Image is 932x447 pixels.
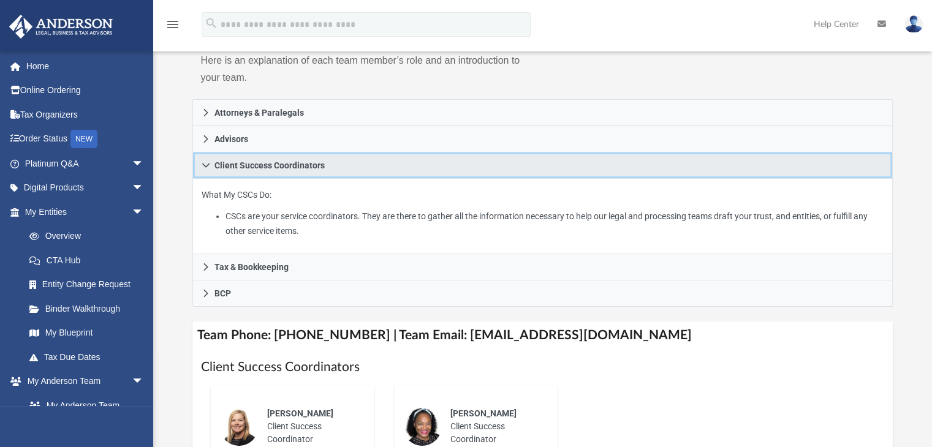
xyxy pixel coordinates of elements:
a: Client Success Coordinators [192,152,893,179]
h1: Client Success Coordinators [201,358,885,376]
a: My Entitiesarrow_drop_down [9,200,162,224]
span: arrow_drop_down [132,200,156,225]
a: Advisors [192,126,893,152]
a: Overview [17,224,162,249]
a: My Anderson Teamarrow_drop_down [9,369,156,394]
a: Order StatusNEW [9,127,162,152]
a: menu [165,23,180,32]
a: Attorneys & Paralegals [192,99,893,126]
a: Tax Organizers [9,102,162,127]
span: [PERSON_NAME] [450,408,517,418]
div: Client Success Coordinators [192,179,893,255]
a: Tax & Bookkeeping [192,254,893,280]
span: Client Success Coordinators [214,161,325,170]
a: My Blueprint [17,321,156,345]
a: Platinum Q&Aarrow_drop_down [9,151,162,176]
img: thumbnail [219,407,259,446]
i: search [205,17,218,30]
span: arrow_drop_down [132,369,156,394]
span: BCP [214,289,231,298]
img: User Pic [904,15,923,33]
a: CTA Hub [17,248,162,272]
span: Advisors [214,135,248,143]
p: Here is an explanation of each team member’s role and an introduction to your team. [201,52,534,86]
img: thumbnail [403,407,442,446]
a: Online Ordering [9,78,162,103]
span: [PERSON_NAME] [267,408,333,418]
a: Digital Productsarrow_drop_down [9,176,162,200]
span: Attorneys & Paralegals [214,108,304,117]
span: arrow_drop_down [132,151,156,176]
a: Tax Due Dates [17,345,162,369]
span: Tax & Bookkeeping [214,263,289,271]
span: arrow_drop_down [132,176,156,201]
a: Entity Change Request [17,272,162,297]
div: NEW [70,130,97,148]
a: My Anderson Team [17,393,150,418]
li: CSCs are your service coordinators. They are there to gather all the information necessary to hel... [225,209,884,239]
img: Anderson Advisors Platinum Portal [6,15,116,39]
a: Home [9,54,162,78]
i: menu [165,17,180,32]
a: Binder Walkthrough [17,296,162,321]
a: BCP [192,280,893,307]
p: What My CSCs Do: [202,187,884,239]
h4: Team Phone: [PHONE_NUMBER] | Team Email: [EMAIL_ADDRESS][DOMAIN_NAME] [192,321,893,349]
